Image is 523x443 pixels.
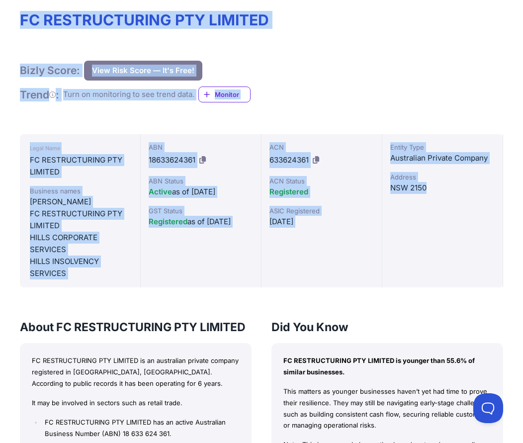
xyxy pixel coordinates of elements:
li: FC RESTRUCTURING PTY LIMITED has an active Australian Business Number (ABN) 18 633 624 361. [42,417,240,440]
p: FC RESTRUCTURING PTY LIMITED is younger than 55.6% of similar businesses. [283,355,491,378]
div: as of [DATE] [149,216,253,228]
div: HILLS CORPORATE SERVICES [30,232,130,256]
div: ACN Status [269,176,374,186]
div: ACN [269,142,374,152]
button: View Risk Score — It's Free! [84,61,202,81]
h3: Did You Know [271,319,503,335]
div: NSW 2150 [390,182,495,194]
div: FC RESTRUCTURING PTY LIMITED [30,154,130,178]
div: Address [390,172,495,182]
div: ABN Status [149,176,253,186]
span: Registered [269,187,308,196]
div: Entity Type [390,142,495,152]
div: Legal Name [30,142,130,154]
a: Monitor [198,87,251,102]
span: Registered [149,217,187,226]
p: This matters as younger businesses haven’t yet had time to prove their resilience. They may still... [283,386,491,431]
span: Active [149,187,172,196]
div: HILLS INSOLVENCY SERVICES [30,256,130,279]
div: [PERSON_NAME] [30,196,130,208]
div: Turn on monitoring to see trend data. [63,89,194,100]
div: FC RESTRUCTURING PTY LIMITED [30,208,130,232]
h1: Bizly Score: [20,64,80,77]
h1: Trend : [20,88,59,101]
div: Business names [30,186,130,196]
span: Monitor [215,89,250,99]
div: ASIC Registered [269,206,374,216]
div: as of [DATE] [149,186,253,198]
div: ABN [149,142,253,152]
h1: FC RESTRUCTURING PTY LIMITED [20,11,503,29]
span: 18633624361 [149,155,195,165]
span: 633624361 [269,155,309,165]
h3: About FC RESTRUCTURING PTY LIMITED [20,319,252,335]
iframe: Toggle Customer Support [473,393,503,423]
div: Australian Private Company [390,152,495,164]
div: [DATE] [269,216,374,228]
p: It may be involved in sectors such as retail trade. [32,397,240,409]
div: GST Status [149,206,253,216]
p: FC RESTRUCTURING PTY LIMITED is an australian private company registered in [GEOGRAPHIC_DATA], [G... [32,355,240,389]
